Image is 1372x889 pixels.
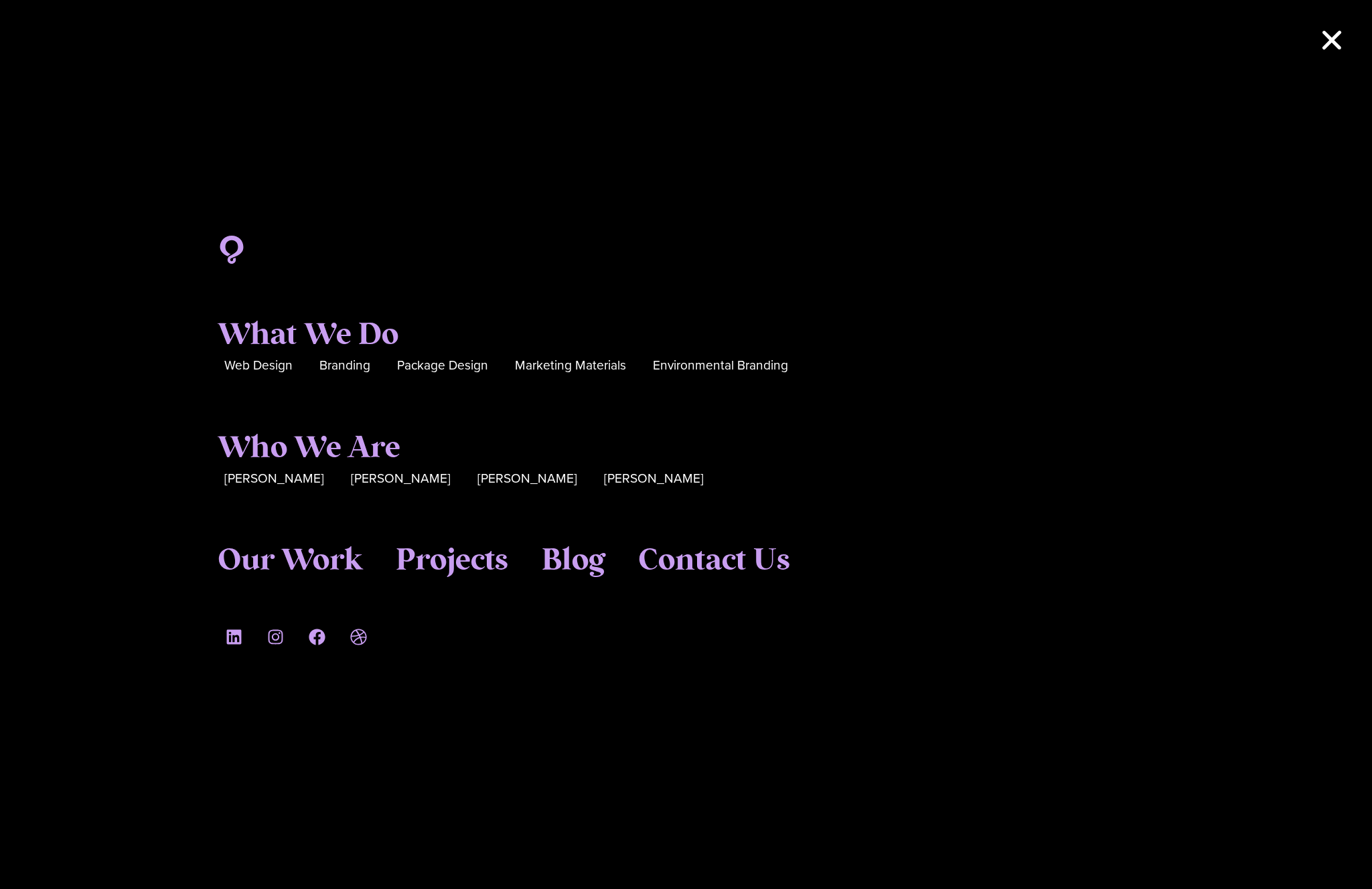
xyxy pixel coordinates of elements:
[542,543,605,579] a: Blog
[638,543,790,579] a: Contact Us
[1318,27,1345,54] a: Close
[477,469,577,489] a: [PERSON_NAME]
[396,543,508,579] a: Projects
[397,355,488,376] a: Package Design
[224,469,324,489] a: [PERSON_NAME]
[319,355,370,376] a: Branding
[218,317,398,353] a: What We Do
[653,355,788,376] a: Environmental Branding
[604,469,704,489] a: [PERSON_NAME]
[515,355,626,376] a: Marketing Materials
[224,355,293,376] a: Web Design
[218,430,400,467] a: Who We Are
[351,469,451,489] a: [PERSON_NAME]
[218,543,362,579] a: Our Work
